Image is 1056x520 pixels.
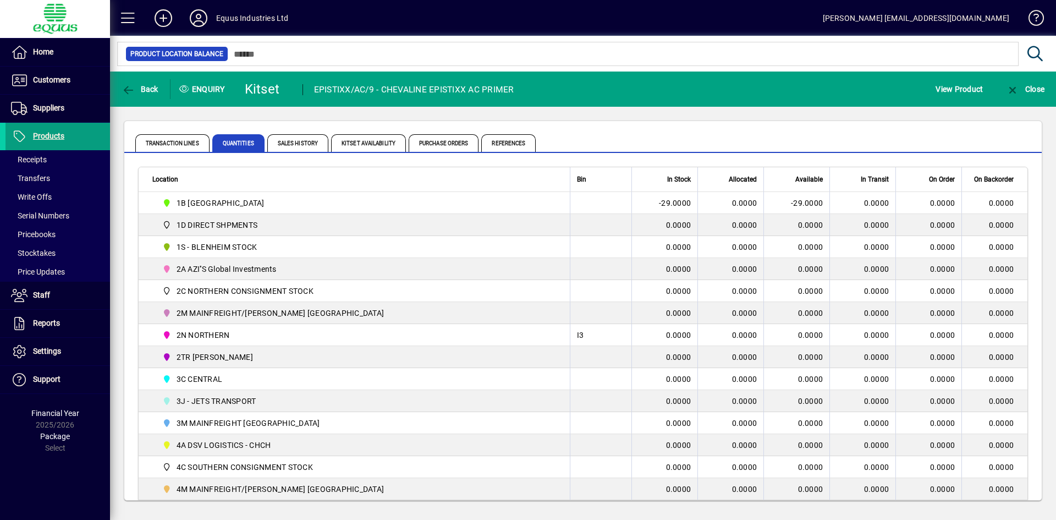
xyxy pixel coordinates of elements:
[961,214,1027,236] td: 0.0000
[631,258,697,280] td: 0.0000
[930,242,955,253] span: 0.0000
[33,47,53,56] span: Home
[763,478,829,500] td: 0.0000
[5,169,110,188] a: Transfers
[631,324,697,346] td: 0.0000
[864,463,889,472] span: 0.0000
[177,484,384,495] span: 4M MAINFREIGHT/[PERSON_NAME] [GEOGRAPHIC_DATA]
[5,262,110,281] a: Price Updates
[177,198,265,209] span: 1B [GEOGRAPHIC_DATA]
[961,324,1027,346] td: 0.0000
[930,308,955,319] span: 0.0000
[861,173,889,185] span: In Transit
[5,282,110,309] a: Staff
[11,211,69,220] span: Serial Numbers
[170,80,237,98] div: Enquiry
[929,173,955,185] span: On Order
[631,434,697,456] td: 0.0000
[930,330,955,341] span: 0.0000
[314,81,514,98] div: EPISTIXX/AC/9 - CHEVALINE EPISTIXX AC PRIMER
[130,48,223,59] span: Product Location Balance
[5,67,110,94] a: Customers
[331,134,406,152] span: Kitset Availability
[961,236,1027,258] td: 0.0000
[732,199,757,207] span: 0.0000
[961,258,1027,280] td: 0.0000
[177,440,271,451] span: 4A DSV LOGISTICS - CHCH
[5,188,110,206] a: Write Offs
[732,485,757,494] span: 0.0000
[177,220,258,231] span: 1D DIRECT SHPMENTS
[11,193,52,201] span: Write Offs
[864,199,889,207] span: 0.0000
[631,236,697,258] td: 0.0000
[795,173,823,185] span: Available
[177,264,277,275] span: 2A AZI''S Global Investments
[631,368,697,390] td: 0.0000
[631,478,697,500] td: 0.0000
[961,434,1027,456] td: 0.0000
[732,265,757,273] span: 0.0000
[864,265,889,273] span: 0.0000
[864,287,889,295] span: 0.0000
[177,418,320,429] span: 3M MAINFREIGHT [GEOGRAPHIC_DATA]
[864,485,889,494] span: 0.0000
[158,329,558,342] span: 2N NORTHERN
[732,463,757,472] span: 0.0000
[33,103,64,112] span: Suppliers
[864,397,889,406] span: 0.0000
[763,412,829,434] td: 0.0000
[930,440,955,451] span: 0.0000
[930,374,955,385] span: 0.0000
[631,192,697,214] td: -29.0000
[158,395,558,408] span: 3J - JETS TRANSPORT
[33,132,64,140] span: Products
[864,331,889,340] span: 0.0000
[864,441,889,450] span: 0.0000
[177,396,256,407] span: 3J - JETS TRANSPORT
[933,79,986,99] button: View Product
[5,366,110,393] a: Support
[158,218,558,232] span: 1D DIRECT SHPMENTS
[5,39,110,66] a: Home
[823,9,1009,27] div: [PERSON_NAME] [EMAIL_ADDRESS][DOMAIN_NAME]
[119,79,161,99] button: Back
[631,456,697,478] td: 0.0000
[729,173,757,185] span: Allocated
[40,432,70,441] span: Package
[33,319,60,327] span: Reports
[1003,79,1047,99] button: Close
[177,242,257,253] span: 1S - BLENHEIM STOCK
[763,280,829,302] td: 0.0000
[930,286,955,297] span: 0.0000
[245,80,291,98] div: Kitset
[961,478,1027,500] td: 0.0000
[11,230,56,239] span: Pricebooks
[409,134,479,152] span: Purchase Orders
[11,155,47,164] span: Receipts
[864,221,889,229] span: 0.0000
[864,309,889,318] span: 0.0000
[961,302,1027,324] td: 0.0000
[5,244,110,262] a: Stocktakes
[181,8,216,28] button: Profile
[732,287,757,295] span: 0.0000
[930,198,955,209] span: 0.0000
[864,353,889,362] span: 0.0000
[732,309,757,318] span: 0.0000
[732,397,757,406] span: 0.0000
[961,280,1027,302] td: 0.0000
[930,352,955,363] span: 0.0000
[631,280,697,302] td: 0.0000
[864,243,889,251] span: 0.0000
[631,390,697,412] td: 0.0000
[763,258,829,280] td: 0.0000
[864,419,889,428] span: 0.0000
[763,434,829,456] td: 0.0000
[122,85,158,94] span: Back
[864,375,889,384] span: 0.0000
[667,173,691,185] span: In Stock
[763,368,829,390] td: 0.0000
[146,8,181,28] button: Add
[763,214,829,236] td: 0.0000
